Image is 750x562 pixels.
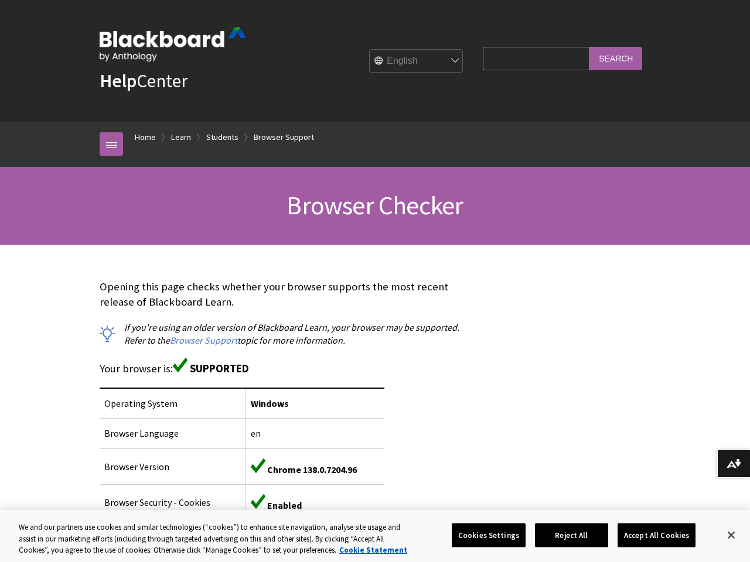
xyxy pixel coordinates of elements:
a: More information about your privacy, opens in a new tab [339,545,407,555]
button: Reject All [535,523,608,547]
button: Cookies Settings [452,523,526,547]
button: Accept All Cookies [618,523,696,547]
button: Close [718,522,744,548]
div: We and our partners use cookies and similar technologies (“cookies”) to enhance site navigation, ... [19,522,412,556]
